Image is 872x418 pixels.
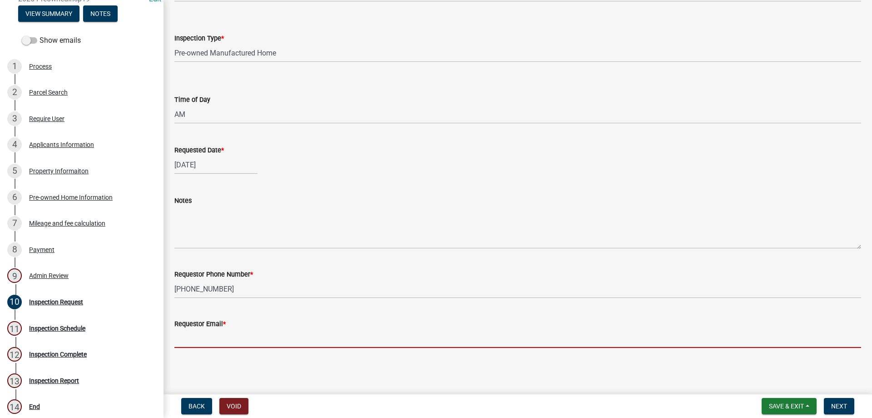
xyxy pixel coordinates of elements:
span: Save & Exit [769,403,804,410]
div: End [29,403,40,410]
div: 3 [7,111,22,126]
div: 9 [7,268,22,283]
label: Show emails [22,35,81,46]
label: Requestor Phone Number [174,272,253,278]
div: Inspection Request [29,299,83,305]
div: Applicants Information [29,141,94,148]
div: Inspection Complete [29,351,87,358]
button: Save & Exit [762,398,817,414]
div: Property Informaiton [29,168,89,174]
div: 8 [7,242,22,257]
label: Requestor Email [174,321,226,327]
label: Notes [174,198,192,204]
wm-modal-confirm: Summary [18,10,79,18]
label: Time of Day [174,97,210,103]
button: Void [219,398,248,414]
div: Require User [29,116,64,122]
label: Inspection Type [174,35,224,42]
button: Notes [83,5,118,22]
div: Inspection Report [29,378,79,384]
div: Process [29,63,52,70]
button: View Summary [18,5,79,22]
div: Mileage and fee calculation [29,220,105,227]
div: 2 [7,85,22,100]
div: 13 [7,373,22,388]
div: Payment [29,247,54,253]
span: Next [831,403,847,410]
div: 12 [7,347,22,362]
div: 10 [7,295,22,309]
button: Next [824,398,854,414]
wm-modal-confirm: Notes [83,10,118,18]
div: 11 [7,321,22,336]
input: mm/dd/yyyy [174,156,258,174]
div: 1 [7,59,22,74]
label: Requested Date [174,147,224,154]
div: Pre-owned Home Information [29,194,113,201]
div: 5 [7,164,22,178]
div: 4 [7,137,22,152]
button: Back [181,398,212,414]
div: Admin Review [29,272,69,279]
span: Back [188,403,205,410]
div: 7 [7,216,22,231]
div: Inspection Schedule [29,325,85,332]
div: Parcel Search [29,89,68,96]
div: 14 [7,399,22,414]
div: 6 [7,190,22,205]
